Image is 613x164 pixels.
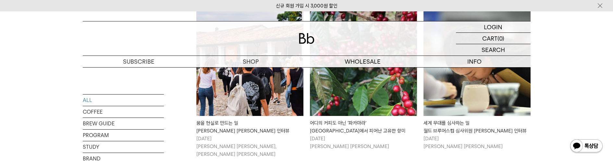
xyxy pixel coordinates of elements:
p: (0) [497,33,504,44]
a: CART (0) [456,33,531,44]
p: INFO [419,56,531,67]
a: LOGIN [456,21,531,33]
a: SHOP [195,56,307,67]
img: 카카오톡 채널 1:1 채팅 버튼 [570,139,603,154]
img: 로고 [299,33,314,44]
div: 꿈을 현실로 만드는 일 [PERSON_NAME] [PERSON_NAME] 인터뷰 [196,119,303,135]
p: [DATE] [PERSON_NAME] [PERSON_NAME] [310,135,417,150]
p: LOGIN [484,21,502,32]
p: SEARCH [482,44,505,56]
a: 신규 회원 가입 시 3,000원 할인 [276,3,337,9]
p: [DATE] [PERSON_NAME] [PERSON_NAME], [PERSON_NAME] [PERSON_NAME] [196,135,303,158]
p: CART [482,33,497,44]
p: [DATE] [PERSON_NAME] [PERSON_NAME] [423,135,531,150]
p: WHOLESALE [307,56,419,67]
a: COFFEE [83,106,164,118]
a: 세계 무대를 심사하는 일월드 브루어스컵 심사위원 크리스티 인터뷰 세계 무대를 심사하는 일월드 브루어스컵 심사위원 [PERSON_NAME] 인터뷰 [DATE][PERSON_NA... [423,9,531,150]
a: PROGRAM [83,130,164,141]
a: BREW GUIDE [83,118,164,129]
a: STUDY [83,141,164,153]
a: ALL [83,95,164,106]
a: 어디의 커피도 아닌 '파카마라'엘살바도르에서 피어난 고유한 향미 어디의 커피도 아닌 '파카마라'[GEOGRAPHIC_DATA]에서 피어난 고유한 향미 [DATE][PERSON... [310,9,417,150]
a: 꿈을 현실로 만드는 일빈보야지 탁승희 대표 인터뷰 꿈을 현실로 만드는 일[PERSON_NAME] [PERSON_NAME] 인터뷰 [DATE][PERSON_NAME] [PERS... [196,9,303,158]
div: 세계 무대를 심사하는 일 월드 브루어스컵 심사위원 [PERSON_NAME] 인터뷰 [423,119,531,135]
div: 어디의 커피도 아닌 '파카마라' [GEOGRAPHIC_DATA]에서 피어난 고유한 향미 [310,119,417,135]
a: SUBSCRIBE [83,56,195,67]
